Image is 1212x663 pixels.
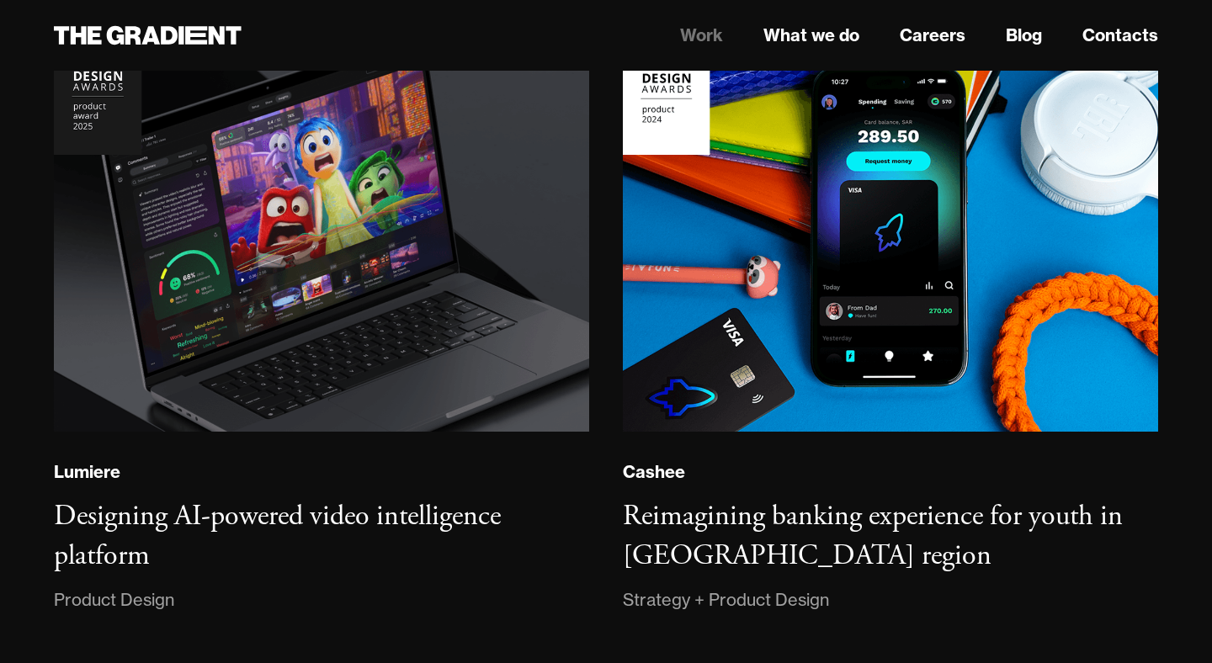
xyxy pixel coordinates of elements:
div: Product Design [54,586,174,613]
h3: Reimagining banking experience for youth in [GEOGRAPHIC_DATA] region [623,498,1123,575]
a: Contacts [1082,23,1158,48]
a: Work [680,23,723,48]
div: Lumiere [54,461,120,483]
a: Blog [1006,23,1042,48]
h3: Designing AI-powered video intelligence platform [54,498,501,575]
div: Cashee [623,461,685,483]
a: Careers [900,23,965,48]
div: Strategy + Product Design [623,586,829,613]
a: What we do [763,23,859,48]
